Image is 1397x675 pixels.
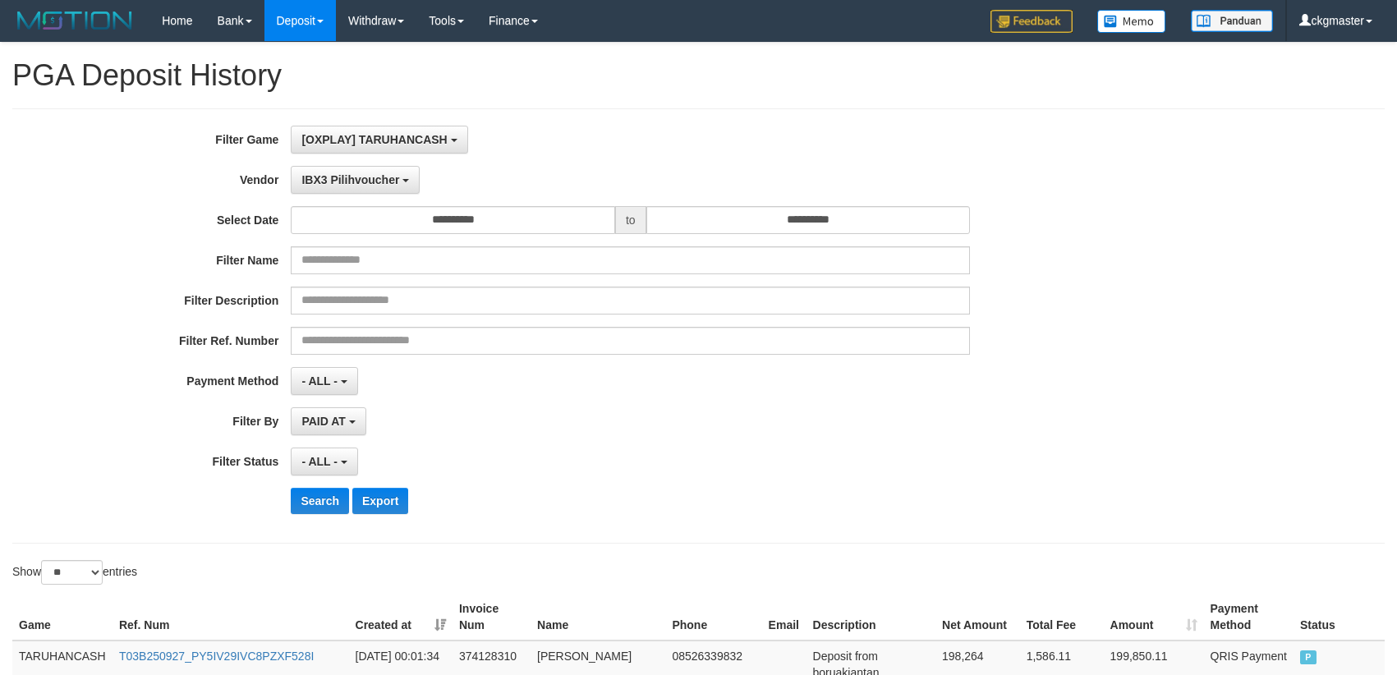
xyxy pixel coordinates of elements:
[12,59,1385,92] h1: PGA Deposit History
[291,126,467,154] button: [OXPLAY] TARUHANCASH
[301,415,345,428] span: PAID AT
[1097,10,1166,33] img: Button%20Memo.svg
[352,488,408,514] button: Export
[301,133,447,146] span: [OXPLAY] TARUHANCASH
[291,448,357,475] button: - ALL -
[935,594,1020,641] th: Net Amount
[615,206,646,234] span: to
[1294,594,1385,641] th: Status
[12,8,137,33] img: MOTION_logo.png
[291,166,420,194] button: IBX3 Pilihvoucher
[1191,10,1273,32] img: panduan.png
[1300,650,1317,664] span: PAID
[1020,594,1104,641] th: Total Fee
[531,594,665,641] th: Name
[453,594,531,641] th: Invoice Num
[291,367,357,395] button: - ALL -
[301,173,399,186] span: IBX3 Pilihvoucher
[665,594,761,641] th: Phone
[1204,594,1294,641] th: Payment Method
[806,594,936,641] th: Description
[762,594,806,641] th: Email
[349,594,453,641] th: Created at: activate to sort column ascending
[291,407,365,435] button: PAID AT
[990,10,1073,33] img: Feedback.jpg
[1104,594,1204,641] th: Amount: activate to sort column ascending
